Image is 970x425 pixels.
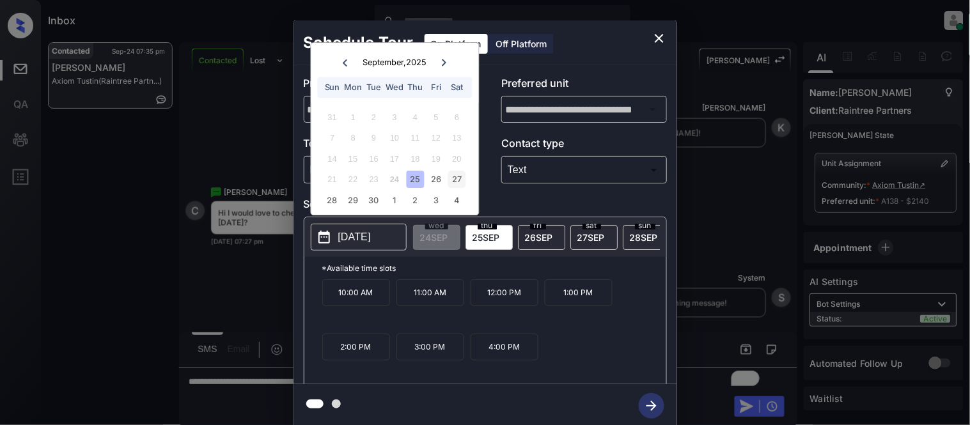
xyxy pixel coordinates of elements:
[386,150,403,167] div: Not available Wednesday, September 17th, 2025
[630,232,658,243] span: 28 SEP
[307,159,466,180] div: In Person
[324,130,341,147] div: Not available Sunday, September 7th, 2025
[324,79,341,96] div: Sun
[365,109,382,126] div: Not available Tuesday, September 2nd, 2025
[635,222,655,229] span: sun
[322,334,390,360] p: 2:00 PM
[407,130,424,147] div: Not available Thursday, September 11th, 2025
[365,79,382,96] div: Tue
[631,389,672,422] button: btn-next
[407,192,424,209] div: Choose Thursday, October 2nd, 2025
[365,130,382,147] div: Not available Tuesday, September 9th, 2025
[304,196,667,217] p: Select slot
[428,171,445,189] div: Choose Friday, September 26th, 2025
[428,79,445,96] div: Fri
[363,58,426,67] div: September , 2025
[501,75,667,96] p: Preferred unit
[407,109,424,126] div: Not available Thursday, September 4th, 2025
[365,150,382,167] div: Not available Tuesday, September 16th, 2025
[428,150,445,167] div: Not available Friday, September 19th, 2025
[365,192,382,209] div: Choose Tuesday, September 30th, 2025
[345,150,362,167] div: Not available Monday, September 15th, 2025
[428,192,445,209] div: Choose Friday, October 3rd, 2025
[448,79,465,96] div: Sat
[478,222,497,229] span: thu
[293,20,424,65] h2: Schedule Tour
[577,232,605,243] span: 27 SEP
[304,75,469,96] p: Preferred community
[315,107,474,210] div: month 2025-09
[501,135,667,156] p: Contact type
[428,109,445,126] div: Not available Friday, September 5th, 2025
[545,279,613,306] p: 1:00 PM
[448,192,465,209] div: Choose Saturday, October 4th, 2025
[471,279,538,306] p: 12:00 PM
[490,34,554,54] div: Off Platform
[304,135,469,156] p: Tour type
[338,229,371,245] p: [DATE]
[345,171,362,189] div: Not available Monday, September 22nd, 2025
[345,130,362,147] div: Not available Monday, September 8th, 2025
[365,171,382,189] div: Not available Tuesday, September 23rd, 2025
[324,171,341,189] div: Not available Sunday, September 21st, 2025
[448,171,465,189] div: Choose Saturday, September 27th, 2025
[465,225,513,250] div: date-select
[322,279,390,306] p: 10:00 AM
[425,34,488,54] div: On Platform
[396,279,464,306] p: 11:00 AM
[324,150,341,167] div: Not available Sunday, September 14th, 2025
[386,109,403,126] div: Not available Wednesday, September 3rd, 2025
[324,192,341,209] div: Choose Sunday, September 28th, 2025
[646,26,672,51] button: close
[407,171,424,189] div: Choose Thursday, September 25th, 2025
[505,159,664,180] div: Text
[345,192,362,209] div: Choose Monday, September 29th, 2025
[471,334,538,360] p: 4:00 PM
[530,222,546,229] span: fri
[407,150,424,167] div: Not available Thursday, September 18th, 2025
[570,225,618,250] div: date-select
[623,225,670,250] div: date-select
[583,222,601,229] span: sat
[473,232,500,243] span: 25 SEP
[525,232,553,243] span: 26 SEP
[448,109,465,126] div: Not available Saturday, September 6th, 2025
[448,150,465,167] div: Not available Saturday, September 20th, 2025
[518,225,565,250] div: date-select
[448,130,465,147] div: Not available Saturday, September 13th, 2025
[386,79,403,96] div: Wed
[386,171,403,189] div: Not available Wednesday, September 24th, 2025
[324,109,341,126] div: Not available Sunday, August 31st, 2025
[322,257,666,279] p: *Available time slots
[396,334,464,360] p: 3:00 PM
[386,192,403,209] div: Choose Wednesday, October 1st, 2025
[311,224,407,251] button: [DATE]
[345,109,362,126] div: Not available Monday, September 1st, 2025
[428,130,445,147] div: Not available Friday, September 12th, 2025
[386,130,403,147] div: Not available Wednesday, September 10th, 2025
[345,79,362,96] div: Mon
[407,79,424,96] div: Thu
